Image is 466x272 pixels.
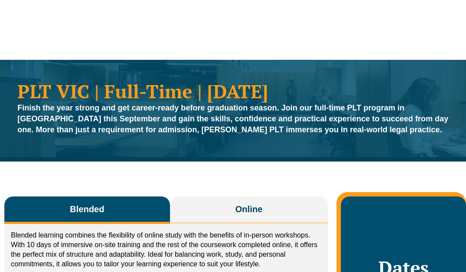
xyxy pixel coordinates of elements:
[17,82,449,100] h1: PLT VIC | Full-Time | [DATE]
[70,203,104,215] span: Blended
[17,103,449,134] strong: Finish the year strong and get career-ready before graduation season. Join our full-time PLT prog...
[235,203,262,215] span: Online
[11,231,321,269] p: Blended learning combines the flexibility of online study with the benefits of in-person workshop...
